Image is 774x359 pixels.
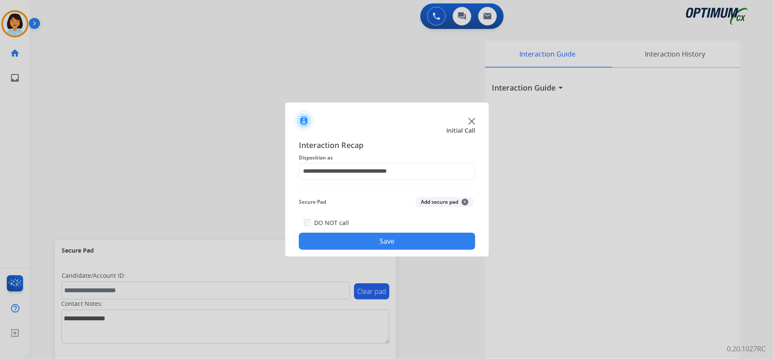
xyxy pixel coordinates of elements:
span: Secure Pad [299,197,326,207]
span: Interaction Recap [299,139,475,153]
p: 0.20.1027RC [727,344,765,354]
label: DO NOT call [314,219,349,227]
img: contactIcon [294,111,314,131]
button: Save [299,233,475,250]
button: Add secure pad+ [416,197,473,207]
span: + [462,199,468,205]
span: Initial Call [446,126,475,135]
span: Disposition as [299,153,475,163]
